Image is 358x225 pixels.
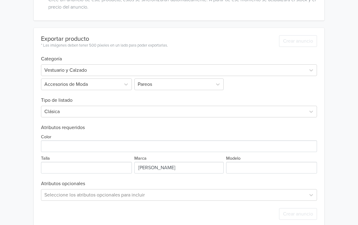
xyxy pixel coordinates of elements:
[134,155,147,162] label: Marca
[226,155,241,162] label: Modelo
[41,43,168,49] div: * Las imágenes deben tener 500 píxeles en un lado para poder exportarlas.
[279,35,317,47] button: Crear anuncio
[41,155,50,162] label: Talla
[41,90,317,103] h6: Tipo de listado
[41,49,317,62] h6: Categoría
[41,35,168,43] div: Exportar producto
[41,125,317,131] h6: Atributos requeridos
[41,134,51,140] label: Color
[41,181,317,187] h6: Atributos opcionales
[279,208,317,220] button: Crear anuncio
